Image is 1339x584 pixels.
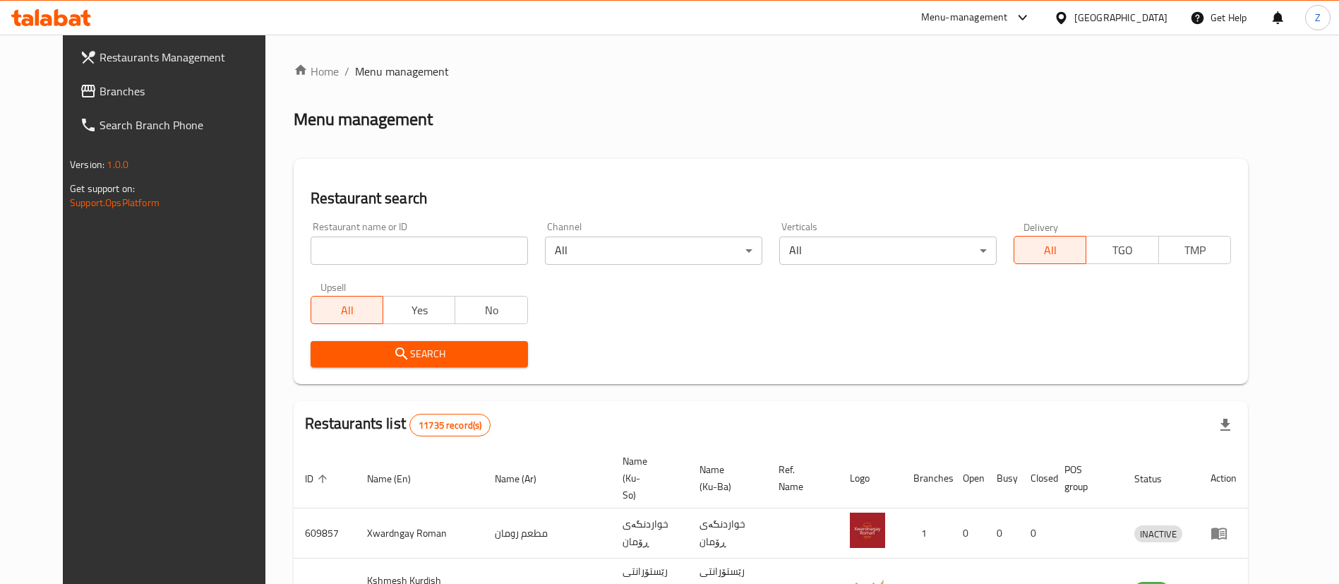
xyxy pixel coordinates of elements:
[699,461,750,495] span: Name (Ku-Ba)
[294,508,356,559] td: 609857
[305,413,491,436] h2: Restaurants list
[100,49,275,66] span: Restaurants Management
[1211,525,1237,542] div: Menu
[1064,461,1106,495] span: POS group
[1199,448,1248,508] th: Action
[1158,236,1231,264] button: TMP
[294,63,1248,80] nav: breadcrumb
[100,117,275,133] span: Search Branch Phone
[356,508,484,559] td: Xwardngay Roman
[779,461,822,495] span: Ref. Name
[409,414,491,436] div: Total records count
[985,508,1019,559] td: 0
[344,63,349,80] li: /
[294,63,339,80] a: Home
[985,448,1019,508] th: Busy
[779,237,997,265] div: All
[311,296,383,324] button: All
[902,448,951,508] th: Branches
[1019,508,1053,559] td: 0
[839,448,902,508] th: Logo
[311,341,528,367] button: Search
[1134,470,1180,487] span: Status
[545,237,762,265] div: All
[1074,10,1167,25] div: [GEOGRAPHIC_DATA]
[495,470,555,487] span: Name (Ar)
[389,300,450,321] span: Yes
[383,296,455,324] button: Yes
[70,155,104,174] span: Version:
[1092,240,1153,261] span: TGO
[623,453,671,503] span: Name (Ku-So)
[70,179,135,198] span: Get support on:
[294,108,433,131] h2: Menu management
[951,508,985,559] td: 0
[311,237,528,265] input: Search for restaurant name or ID..
[1165,240,1225,261] span: TMP
[1019,448,1053,508] th: Closed
[1208,408,1242,442] div: Export file
[1134,526,1182,542] span: INACTIVE
[688,508,767,559] td: خواردنگەی ڕۆمان
[70,193,160,212] a: Support.OpsPlatform
[68,108,287,142] a: Search Branch Phone
[455,296,527,324] button: No
[311,188,1231,209] h2: Restaurant search
[921,9,1008,26] div: Menu-management
[1315,10,1321,25] span: Z
[1086,236,1158,264] button: TGO
[305,470,332,487] span: ID
[1134,525,1182,542] div: INACTIVE
[1023,222,1059,232] label: Delivery
[461,300,522,321] span: No
[355,63,449,80] span: Menu management
[100,83,275,100] span: Branches
[850,513,885,548] img: Xwardngay Roman
[951,448,985,508] th: Open
[322,345,517,363] span: Search
[367,470,429,487] span: Name (En)
[410,419,490,432] span: 11735 record(s)
[68,40,287,74] a: Restaurants Management
[902,508,951,559] td: 1
[68,74,287,108] a: Branches
[317,300,378,321] span: All
[611,508,688,559] td: خواردنگەی ڕۆمان
[107,155,128,174] span: 1.0.0
[320,282,347,292] label: Upsell
[1020,240,1081,261] span: All
[1014,236,1086,264] button: All
[484,508,611,559] td: مطعم رومان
